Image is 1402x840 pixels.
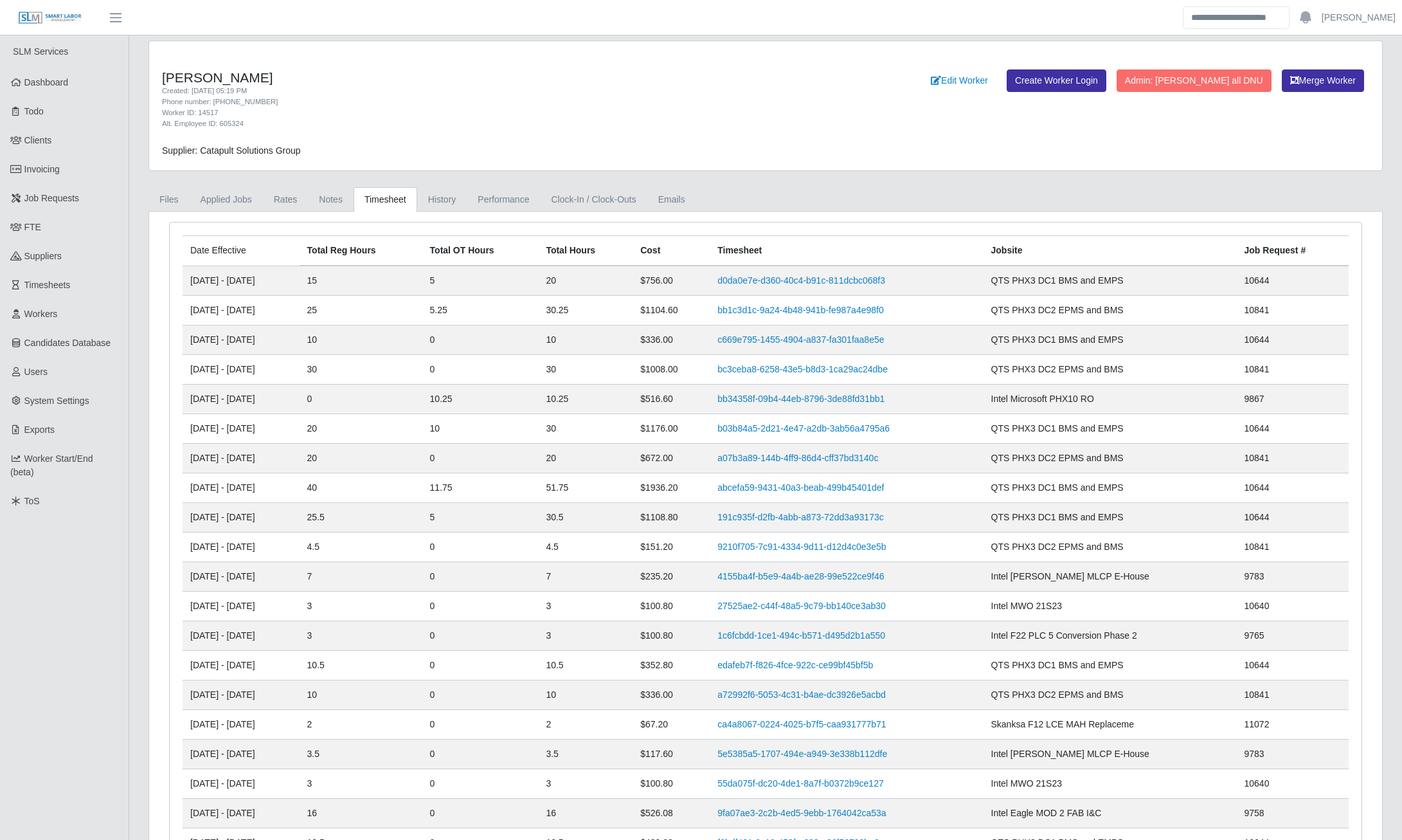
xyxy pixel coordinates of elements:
[717,394,885,404] a: bb34358f-09b4-44eb-8796-3de88fd31bb1
[24,193,80,203] span: Job Requests
[538,710,633,740] td: 2
[263,187,309,212] a: Rates
[422,236,539,266] th: Total OT Hours
[1245,334,1270,345] span: 10644
[300,414,422,444] td: 20
[717,630,885,641] a: 1c6fcbdd-1ce1-494c-b571-d495d2b1a550
[717,364,888,374] a: bc3ceba8-6258-43e5-b8d3-1ca29ac24dbe
[422,533,539,562] td: 0
[183,621,300,651] td: [DATE] - [DATE]
[538,266,633,296] td: 20
[1245,719,1270,729] span: 11072
[1237,236,1349,266] th: Job Request #
[633,503,710,533] td: $1108.80
[991,808,1102,818] span: Intel Eagle MOD 2 FAB I&C
[717,601,886,611] a: 27525ae2-c44f-48a5-9c79-bb140ce3ab30
[717,808,886,818] a: 9fa07ae3-2c2b-4ed5-9ebb-1764042ca53a
[991,275,1124,286] span: QTS PHX3 DC1 BMS and EMPS
[1245,364,1270,374] span: 10841
[422,651,539,680] td: 0
[991,749,1149,759] span: Intel [PERSON_NAME] MLCP E-House
[183,680,300,710] td: [DATE] - [DATE]
[24,396,89,406] span: System Settings
[183,414,300,444] td: [DATE] - [DATE]
[190,187,263,212] a: Applied Jobs
[300,769,422,799] td: 3
[422,710,539,740] td: 0
[538,769,633,799] td: 3
[183,503,300,533] td: [DATE] - [DATE]
[633,562,710,592] td: $235.20
[24,309,58,319] span: Workers
[183,325,300,355] td: [DATE] - [DATE]
[991,334,1124,345] span: QTS PHX3 DC1 BMS and EMPS
[1007,69,1106,92] a: Create Worker Login
[717,778,883,789] a: 55da075f-dc20-4de1-8a7f-b0372b9ce127
[300,651,422,680] td: 10.5
[717,512,883,522] a: 191c935f-d2fb-4abb-a873-72dd3a93173c
[633,710,710,740] td: $67.20
[1245,689,1270,700] span: 10841
[300,236,422,266] th: Total Reg Hours
[417,187,467,212] a: History
[922,69,996,92] a: Edit Worker
[24,425,55,435] span: Exports
[538,236,633,266] th: Total Hours
[300,680,422,710] td: 10
[24,280,71,290] span: Timesheets
[24,106,44,116] span: Todo
[183,296,300,325] td: [DATE] - [DATE]
[1245,601,1270,611] span: 10640
[633,266,710,296] td: $756.00
[300,503,422,533] td: 25.5
[538,325,633,355] td: 10
[162,118,858,129] div: Alt. Employee ID: 605324
[300,710,422,740] td: 2
[1245,660,1270,670] span: 10644
[24,496,40,506] span: ToS
[538,355,633,385] td: 30
[422,740,539,769] td: 0
[717,571,884,581] a: 4155ba4f-b5e9-4a4b-ae28-99e522ce9f46
[24,135,52,145] span: Clients
[1183,6,1290,29] input: Search
[991,719,1135,729] span: Skanksa F12 LCE MAH Replaceme
[422,296,539,325] td: 5.25
[538,414,633,444] td: 30
[633,355,710,385] td: $1008.00
[300,296,422,325] td: 25
[717,453,878,463] a: a07b3a89-144b-4ff9-86d4-cff37bd3140c
[633,325,710,355] td: $336.00
[183,592,300,621] td: [DATE] - [DATE]
[162,107,858,118] div: Worker ID: 14517
[354,187,417,212] a: Timesheet
[422,414,539,444] td: 10
[422,266,539,296] td: 5
[991,542,1124,552] span: QTS PHX3 DC2 EPMS and BMS
[991,423,1124,434] span: QTS PHX3 DC1 BMS and EMPS
[717,334,884,345] a: c669e795-1455-4904-a837-fa301faa8e5e
[183,266,300,296] td: [DATE] - [DATE]
[540,187,647,212] a: Clock-In / Clock-Outs
[300,592,422,621] td: 3
[538,533,633,562] td: 4.5
[991,305,1124,315] span: QTS PHX3 DC2 EPMS and BMS
[1245,453,1270,463] span: 10841
[300,621,422,651] td: 3
[717,660,873,670] a: edafeb7f-f826-4fce-922c-ce99bf45bf5b
[633,592,710,621] td: $100.80
[300,385,422,414] td: 0
[717,719,886,729] a: ca4a8067-0224-4025-b7f5-caa931777b71
[422,444,539,473] td: 0
[991,482,1124,493] span: QTS PHX3 DC1 BMS and EMPS
[422,769,539,799] td: 0
[183,710,300,740] td: [DATE] - [DATE]
[24,164,60,174] span: Invoicing
[538,680,633,710] td: 10
[183,740,300,769] td: [DATE] - [DATE]
[183,385,300,414] td: [DATE] - [DATE]
[538,503,633,533] td: 30.5
[183,355,300,385] td: [DATE] - [DATE]
[1245,512,1270,522] span: 10644
[18,11,82,25] img: SLM Logo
